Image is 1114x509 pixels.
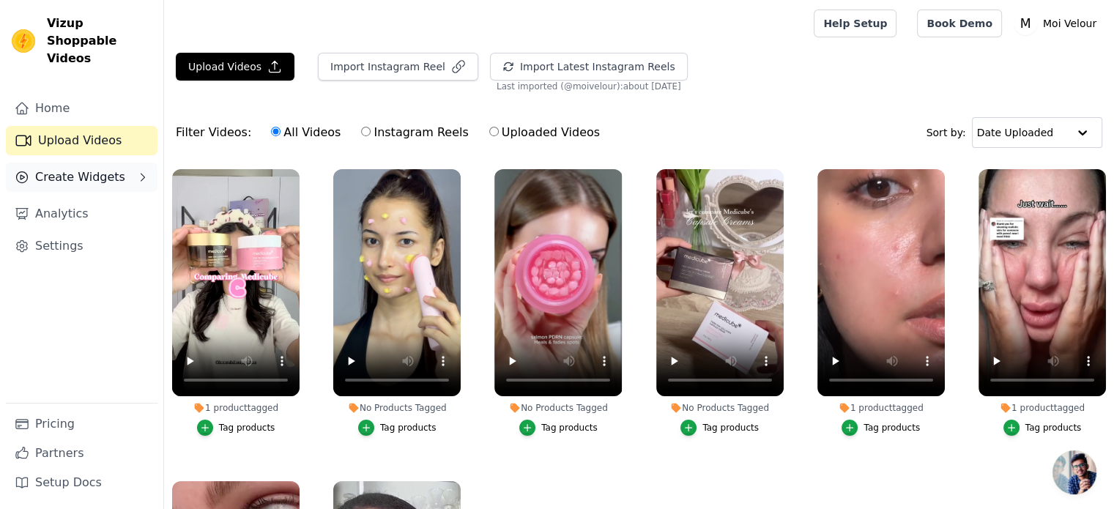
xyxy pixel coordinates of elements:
[176,53,294,81] button: Upload Videos
[47,15,152,67] span: Vizup Shoppable Videos
[6,439,157,468] a: Partners
[333,402,461,414] div: No Products Tagged
[927,117,1103,148] div: Sort by:
[360,123,469,142] label: Instagram Reels
[35,168,125,186] span: Create Widgets
[680,420,759,436] button: Tag products
[318,53,478,81] button: Import Instagram Reel
[6,231,157,261] a: Settings
[6,163,157,192] button: Create Widgets
[1020,16,1031,31] text: M
[817,402,945,414] div: 1 product tagged
[6,126,157,155] a: Upload Videos
[6,94,157,123] a: Home
[380,422,437,434] div: Tag products
[519,420,598,436] button: Tag products
[656,402,784,414] div: No Products Tagged
[270,123,341,142] label: All Videos
[6,468,157,497] a: Setup Docs
[176,116,608,149] div: Filter Videos:
[1037,10,1102,37] p: Moi Velour
[864,422,920,434] div: Tag products
[6,199,157,229] a: Analytics
[1014,10,1102,37] button: M Moi Velour
[497,81,681,92] span: Last imported (@ moivelour ): about [DATE]
[219,422,275,434] div: Tag products
[814,10,896,37] a: Help Setup
[489,127,499,136] input: Uploaded Videos
[172,402,300,414] div: 1 product tagged
[358,420,437,436] button: Tag products
[271,127,281,136] input: All Videos
[489,123,601,142] label: Uploaded Videos
[361,127,371,136] input: Instagram Reels
[12,29,35,53] img: Vizup
[541,422,598,434] div: Tag products
[490,53,688,81] button: Import Latest Instagram Reels
[702,422,759,434] div: Tag products
[1052,450,1096,494] a: Bate-papo aberto
[1003,420,1082,436] button: Tag products
[917,10,1001,37] a: Book Demo
[979,402,1106,414] div: 1 product tagged
[842,420,920,436] button: Tag products
[197,420,275,436] button: Tag products
[6,409,157,439] a: Pricing
[1025,422,1082,434] div: Tag products
[494,402,622,414] div: No Products Tagged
